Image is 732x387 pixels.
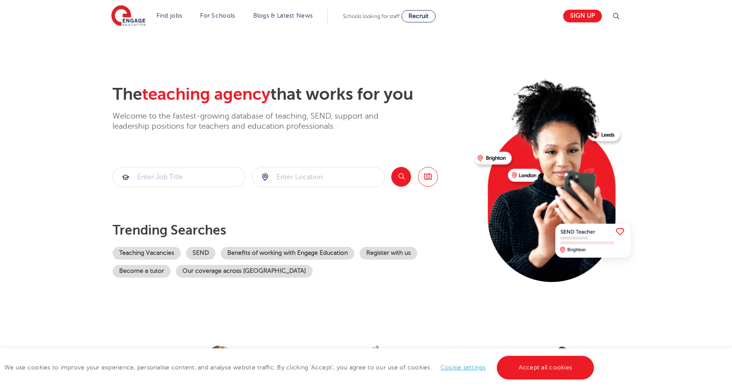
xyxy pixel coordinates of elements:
a: Accept all cookies [497,356,594,380]
a: Recruit [401,10,436,22]
div: Submit [252,167,385,187]
p: Welcome to the fastest-growing database of teaching, SEND, support and leadership positions for t... [113,111,403,132]
a: SEND [186,247,215,260]
input: Submit [252,167,384,187]
img: Engage Education [111,5,146,27]
a: Teaching Vacancies [113,247,181,260]
button: Search [391,167,411,187]
a: Our coverage across [GEOGRAPHIC_DATA] [176,265,313,278]
a: For Schools [200,12,235,19]
a: Find jobs [157,12,182,19]
a: Sign up [563,10,602,22]
input: Submit [113,167,245,187]
span: We use cookies to improve your experience, personalise content, and analyse website traffic. By c... [4,364,596,371]
span: Schools looking for staff [343,13,400,19]
p: Trending searches [113,222,467,238]
h2: The that works for you [113,84,467,105]
a: Register with us [360,247,417,260]
span: teaching agency [142,85,270,104]
a: Benefits of working with Engage Education [221,247,354,260]
a: Become a tutor [113,265,171,278]
span: Recruit [408,13,429,19]
a: Blogs & Latest News [253,12,313,19]
a: Cookie settings [441,364,486,371]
